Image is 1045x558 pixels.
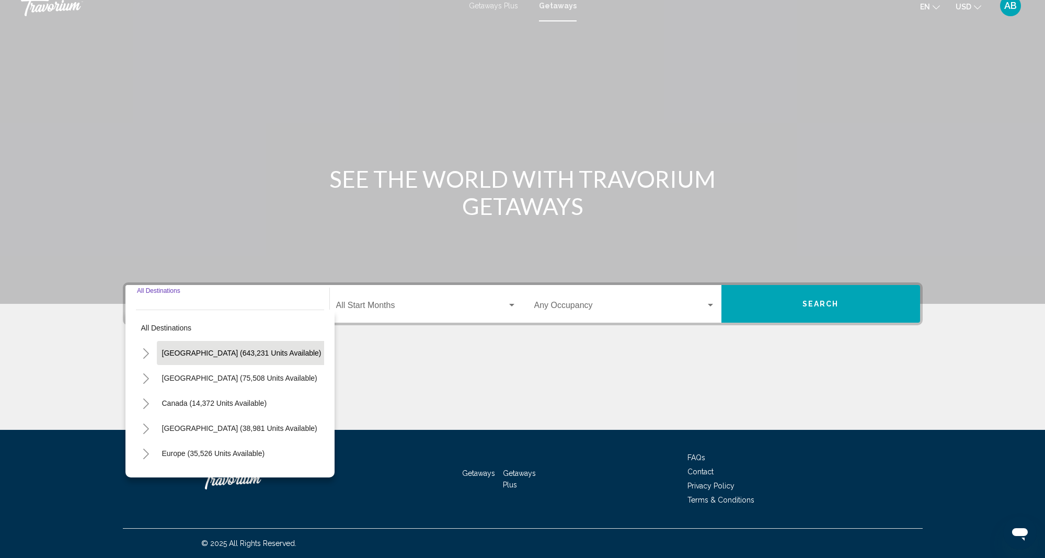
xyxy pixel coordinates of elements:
button: Toggle Canada (14,372 units available) [136,393,157,414]
a: Getaways [539,2,577,10]
button: Toggle Europe (35,526 units available) [136,443,157,464]
span: USD [956,3,971,11]
span: Search [802,300,839,309]
button: Australia (2,941 units available) [157,466,271,491]
a: Contact [687,468,714,476]
button: Toggle United States (643,231 units available) [136,343,157,363]
button: [GEOGRAPHIC_DATA] (38,981 units available) [157,416,323,440]
span: Canada (14,372 units available) [162,399,267,407]
a: Travorium [201,463,306,495]
div: Search widget [125,285,920,323]
h1: SEE THE WORLD WITH TRAVORIUM GETAWAYS [327,165,719,220]
span: AB [1004,1,1017,11]
button: Toggle Australia (2,941 units available) [136,468,157,489]
span: [GEOGRAPHIC_DATA] (75,508 units available) [162,374,317,382]
span: © 2025 All Rights Reserved. [201,539,296,548]
span: en [920,3,930,11]
button: [GEOGRAPHIC_DATA] (643,231 units available) [157,341,327,365]
button: All destinations [136,316,324,340]
button: Search [721,285,920,323]
span: All destinations [141,324,192,332]
button: Europe (35,526 units available) [157,441,270,465]
button: [GEOGRAPHIC_DATA] (75,508 units available) [157,366,323,390]
a: Getaways Plus [503,469,536,489]
button: Canada (14,372 units available) [157,391,272,415]
span: [GEOGRAPHIC_DATA] (643,231 units available) [162,349,321,357]
a: Terms & Conditions [687,496,754,504]
span: Europe (35,526 units available) [162,449,265,458]
button: Toggle Mexico (75,508 units available) [136,368,157,389]
iframe: Button to launch messaging window [1003,516,1037,550]
a: Privacy Policy [687,482,734,490]
span: [GEOGRAPHIC_DATA] (38,981 units available) [162,424,317,432]
a: Getaways Plus [469,2,518,10]
button: Toggle Caribbean & Atlantic Islands (38,981 units available) [136,418,157,439]
a: Getaways [462,469,495,477]
a: FAQs [687,453,705,462]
